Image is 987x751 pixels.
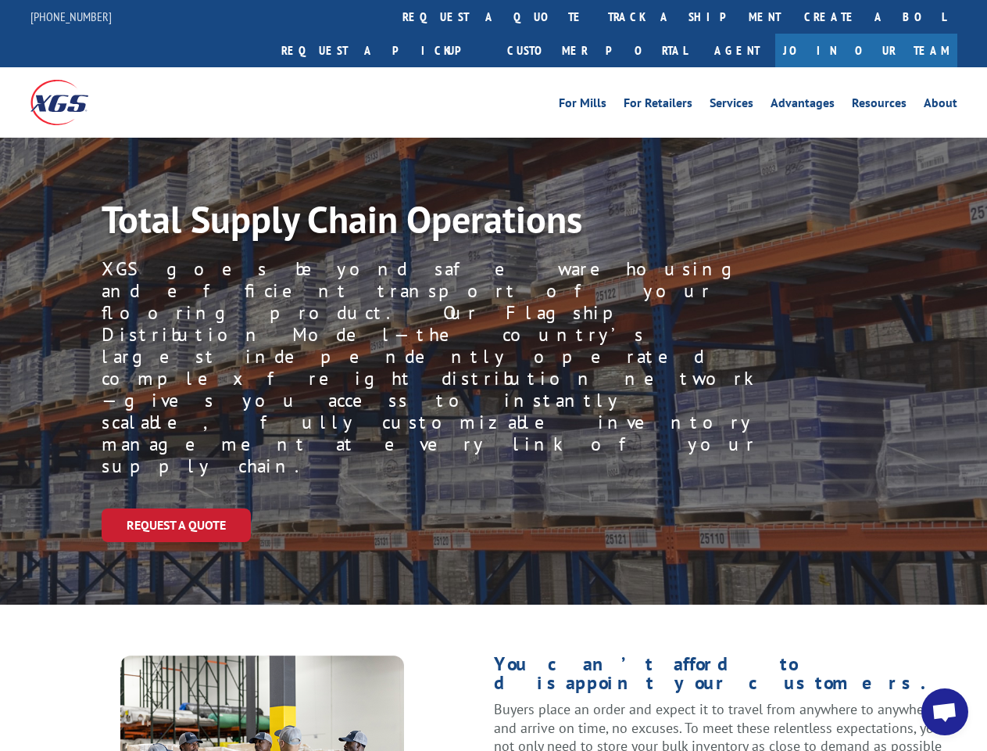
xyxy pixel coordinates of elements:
[102,258,757,477] p: XGS goes beyond safe warehousing and efficient transport of your flooring product. Our Flagship D...
[771,97,835,114] a: Advantages
[924,97,957,114] a: About
[775,34,957,67] a: Join Our Team
[699,34,775,67] a: Agent
[494,655,957,700] h1: You can’t afford to disappoint your customers.
[270,34,495,67] a: Request a pickup
[30,9,112,24] a: [PHONE_NUMBER]
[102,508,251,542] a: Request a Quote
[495,34,699,67] a: Customer Portal
[559,97,606,114] a: For Mills
[710,97,753,114] a: Services
[102,200,735,246] h1: Total Supply Chain Operations
[624,97,692,114] a: For Retailers
[852,97,907,114] a: Resources
[921,688,968,735] a: Open chat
